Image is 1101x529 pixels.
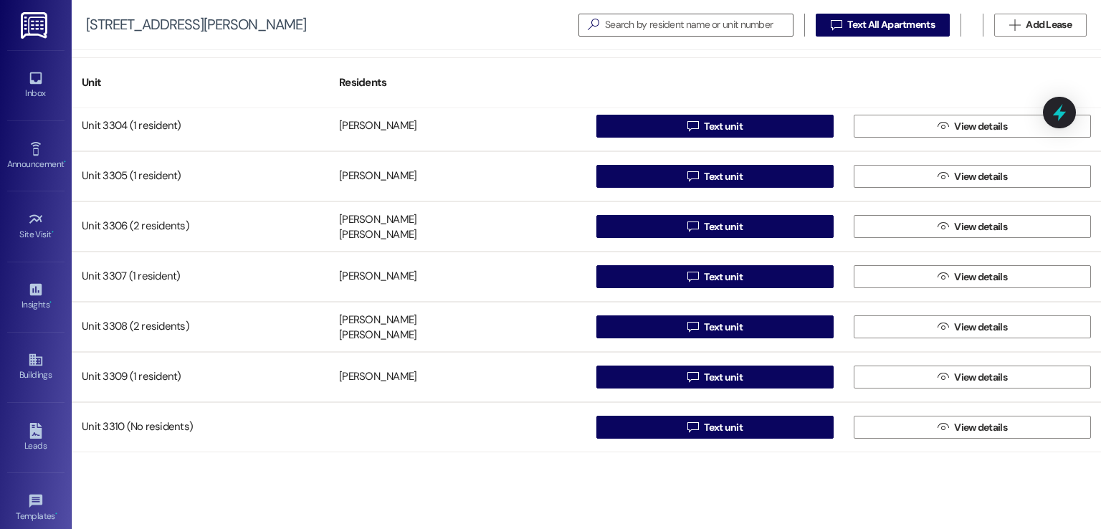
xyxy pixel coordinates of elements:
span: View details [954,420,1007,435]
a: Inbox [7,66,65,105]
a: Insights • [7,277,65,316]
span: Text unit [704,320,743,335]
a: Site Visit • [7,207,65,246]
span: Add Lease [1026,17,1072,32]
span: • [49,297,52,308]
button: Text unit [596,165,834,188]
span: Text unit [704,270,743,285]
span: • [64,157,66,167]
button: View details [854,215,1091,238]
span: View details [954,370,1007,385]
button: View details [854,366,1091,389]
i:  [687,271,698,282]
button: Add Lease [994,14,1087,37]
i:  [938,271,948,282]
div: Unit 3307 (1 resident) [72,262,329,291]
span: View details [954,119,1007,134]
button: View details [854,165,1091,188]
button: Text unit [596,315,834,338]
a: Buildings [7,348,65,386]
i:  [582,17,605,32]
i:  [938,421,948,433]
i:  [687,171,698,182]
i:  [938,120,948,132]
div: Unit 3306 (2 residents) [72,212,329,241]
div: [PERSON_NAME] [339,313,416,328]
div: Unit 3305 (1 resident) [72,162,329,191]
a: Templates • [7,489,65,528]
i:  [938,221,948,232]
img: ResiDesk Logo [21,12,50,39]
button: Text unit [596,265,834,288]
button: Text unit [596,416,834,439]
div: [PERSON_NAME] [339,370,416,385]
i:  [687,221,698,232]
button: View details [854,416,1091,439]
span: View details [954,270,1007,285]
i:  [831,19,842,31]
span: Text unit [704,370,743,385]
i:  [938,321,948,333]
span: Text unit [704,219,743,234]
i:  [938,371,948,383]
button: Text unit [596,215,834,238]
span: Text unit [704,420,743,435]
span: Text unit [704,119,743,134]
button: View details [854,265,1091,288]
div: [PERSON_NAME] [339,328,416,343]
span: View details [954,169,1007,184]
div: Unit [72,65,329,100]
div: [PERSON_NAME] [339,169,416,184]
button: Text unit [596,115,834,138]
button: Text unit [596,366,834,389]
button: View details [854,115,1091,138]
i:  [687,421,698,433]
i:  [1009,19,1020,31]
div: Unit 3310 (No residents) [72,413,329,442]
div: Residents [329,65,586,100]
div: Unit 3309 (1 resident) [72,363,329,391]
i:  [687,120,698,132]
i:  [687,321,698,333]
i:  [687,371,698,383]
button: Text All Apartments [816,14,950,37]
div: Unit 3304 (1 resident) [72,112,329,140]
button: View details [854,315,1091,338]
div: [PERSON_NAME] [339,119,416,134]
span: • [52,227,54,237]
div: [PERSON_NAME] [339,212,416,227]
span: Text unit [704,169,743,184]
span: Text All Apartments [847,17,935,32]
a: Leads [7,419,65,457]
div: [PERSON_NAME] [339,270,416,285]
span: View details [954,320,1007,335]
div: [PERSON_NAME] [339,228,416,243]
input: Search by resident name or unit number [605,15,793,35]
span: View details [954,219,1007,234]
div: Unit 3308 (2 residents) [72,313,329,341]
span: • [55,509,57,519]
i:  [938,171,948,182]
div: [STREET_ADDRESS][PERSON_NAME] [86,17,306,32]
